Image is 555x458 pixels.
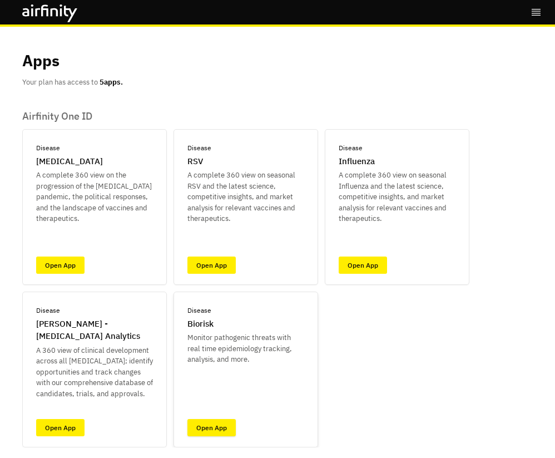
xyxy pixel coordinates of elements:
[36,170,153,224] p: A complete 360 view on the progression of the [MEDICAL_DATA] pandemic, the political responses, a...
[339,170,455,224] p: A complete 360 view on seasonal Influenza and the latest science, competitive insights, and marke...
[187,143,211,153] p: Disease
[187,170,304,224] p: A complete 360 view on seasonal RSV and the latest science, competitive insights, and market anal...
[36,257,85,274] a: Open App
[187,419,236,436] a: Open App
[36,306,60,316] p: Disease
[22,110,533,122] p: Airfinity One ID
[36,143,60,153] p: Disease
[187,318,214,331] p: Biorisk
[187,306,211,316] p: Disease
[22,77,123,88] p: Your plan has access to
[339,257,387,274] a: Open App
[187,332,304,365] p: Monitor pathogenic threats with real time epidemiology tracking, analysis, and more.
[339,143,363,153] p: Disease
[187,155,203,168] p: RSV
[36,419,85,436] a: Open App
[187,257,236,274] a: Open App
[36,318,153,343] p: [PERSON_NAME] - [MEDICAL_DATA] Analytics
[339,155,375,168] p: Influenza
[100,77,123,87] b: 5 apps.
[36,155,103,168] p: [MEDICAL_DATA]
[22,49,60,72] p: Apps
[36,345,153,400] p: A 360 view of clinical development across all [MEDICAL_DATA]; identify opportunities and track ch...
